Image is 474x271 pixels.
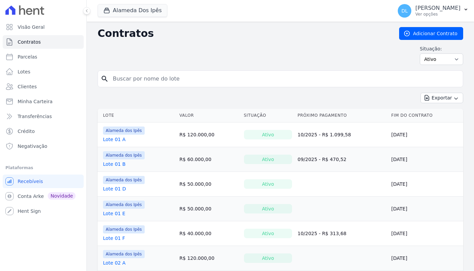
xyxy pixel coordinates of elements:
[415,12,460,17] p: Ver opções
[389,246,463,271] td: [DATE]
[399,27,463,40] a: Adicionar Contrato
[420,45,463,52] label: Situação:
[3,204,84,218] a: Hent Sign
[389,221,463,246] td: [DATE]
[241,109,295,122] th: Situação
[244,253,292,263] div: Ativo
[103,225,145,233] span: Alameda dos Ipês
[101,75,109,83] i: search
[3,175,84,188] a: Recebíveis
[18,113,52,120] span: Transferências
[392,1,474,20] button: DL [PERSON_NAME] Ver opções
[98,109,177,122] th: Lote
[5,164,81,172] div: Plataformas
[244,130,292,139] div: Ativo
[103,151,145,159] span: Alameda dos Ipês
[244,155,292,164] div: Ativo
[3,139,84,153] a: Negativação
[177,147,241,172] td: R$ 60.000,00
[18,193,44,200] span: Conta Arke
[18,143,47,150] span: Negativação
[177,122,241,147] td: R$ 120.000,00
[103,127,145,135] span: Alameda dos Ipês
[297,132,351,137] a: 10/2025 - R$ 1.099,58
[98,4,167,17] button: Alameda Dos Ipês
[103,176,145,184] span: Alameda dos Ipês
[389,122,463,147] td: [DATE]
[297,157,346,162] a: 09/2025 - R$ 470,52
[103,201,145,209] span: Alameda dos Ipês
[18,98,53,105] span: Minha Carteira
[244,229,292,238] div: Ativo
[389,147,463,172] td: [DATE]
[3,80,84,93] a: Clientes
[18,208,41,214] span: Hent Sign
[244,179,292,189] div: Ativo
[103,259,126,266] a: Lote 02 A
[18,83,37,90] span: Clientes
[98,27,388,40] h2: Contratos
[109,72,460,86] input: Buscar por nome do lote
[103,161,126,167] a: Lote 01 B
[401,8,408,13] span: DL
[18,178,43,185] span: Recebíveis
[297,231,346,236] a: 10/2025 - R$ 313,68
[3,189,84,203] a: Conta Arke Novidade
[103,250,145,258] span: Alameda dos Ipês
[389,109,463,122] th: Fim do Contrato
[177,197,241,221] td: R$ 50.000,00
[3,125,84,138] a: Crédito
[18,68,30,75] span: Lotes
[48,192,76,200] span: Novidade
[103,235,125,242] a: Lote 01 F
[389,172,463,197] td: [DATE]
[177,246,241,271] td: R$ 120.000,00
[177,109,241,122] th: Valor
[3,95,84,108] a: Minha Carteira
[244,204,292,213] div: Ativo
[177,172,241,197] td: R$ 50.000,00
[3,65,84,78] a: Lotes
[103,136,126,143] a: Lote 01 A
[103,185,126,192] a: Lote 01 D
[177,221,241,246] td: R$ 40.000,00
[103,210,125,217] a: Lote 01 E
[3,50,84,64] a: Parcelas
[3,110,84,123] a: Transferências
[3,35,84,49] a: Contratos
[18,53,37,60] span: Parcelas
[389,197,463,221] td: [DATE]
[415,5,460,12] p: [PERSON_NAME]
[295,109,389,122] th: Próximo Pagamento
[18,128,35,135] span: Crédito
[18,24,45,30] span: Visão Geral
[420,93,463,103] button: Exportar
[18,39,41,45] span: Contratos
[3,20,84,34] a: Visão Geral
